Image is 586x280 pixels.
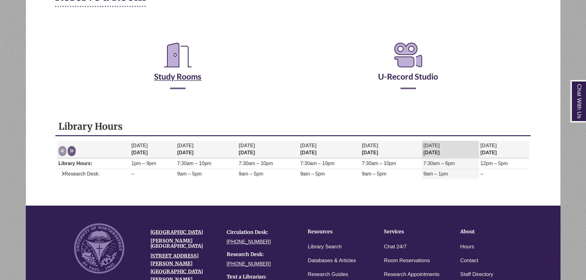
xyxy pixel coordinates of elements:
a: [GEOGRAPHIC_DATA] [150,229,203,235]
th: [DATE] [176,141,237,158]
button: Previous week [58,146,66,156]
span: 7:30am – 10pm [300,161,334,166]
td: Library Hours: [57,159,130,169]
a: Staff Directory [460,270,493,279]
span: [DATE] [239,143,255,148]
h4: Circulation Desk: [227,230,294,235]
span: 7:30am – 10pm [177,161,211,166]
h4: Services [384,229,441,235]
span: [DATE] [177,143,193,148]
a: [PHONE_NUMBER] [227,261,271,266]
div: Reserve a Room [55,22,531,107]
h4: Resources [308,229,365,235]
span: 9am – 5pm [239,171,263,176]
h1: Library Hours [58,120,528,132]
a: Research Appointments [384,270,440,279]
th: [DATE] [360,141,422,158]
span: – [480,171,483,176]
a: Chat 24/7 [384,243,407,251]
span: 7:30am – 10pm [362,161,396,166]
span: Research Desk: [58,171,100,176]
a: Study Rooms [154,56,201,81]
h4: About [460,229,517,235]
th: [DATE] [479,141,529,158]
a: Hours [460,243,474,251]
th: [DATE] [237,141,299,158]
h4: Research Desk: [227,252,294,257]
span: [DATE] [362,143,378,148]
span: 9am – 5pm [177,171,202,176]
img: UNW seal [74,223,124,274]
span: [DATE] [300,143,317,148]
h4: Text a Librarian: [227,274,294,280]
a: Research Guides [308,270,348,279]
a: Contact [460,256,478,265]
span: 12pm – 5pm [480,161,508,166]
th: [DATE] [130,141,176,158]
h4: [PERSON_NAME][GEOGRAPHIC_DATA] [150,238,217,249]
span: 9am – 5pm [300,171,325,176]
span: 9am – 5pm [362,171,386,176]
span: [DATE] [131,143,148,148]
a: Room Reservations [384,256,430,265]
span: – [131,171,134,176]
div: Library Hours [55,117,531,190]
a: U-Record Studio [378,56,438,81]
span: 1pm – 9pm [131,161,156,166]
th: [DATE] [299,141,360,158]
span: 7:30am – 6pm [423,161,455,166]
span: 7:30am – 10pm [239,161,273,166]
button: Next week [68,146,76,156]
a: Library Search [308,243,342,251]
a: [PHONE_NUMBER] [227,239,271,244]
a: Databases & Articles [308,256,356,265]
span: 9am – 1pm [423,171,448,176]
div: Libchat [55,196,531,199]
span: [DATE] [480,143,497,148]
span: [DATE] [423,143,440,148]
th: [DATE] [422,141,479,158]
